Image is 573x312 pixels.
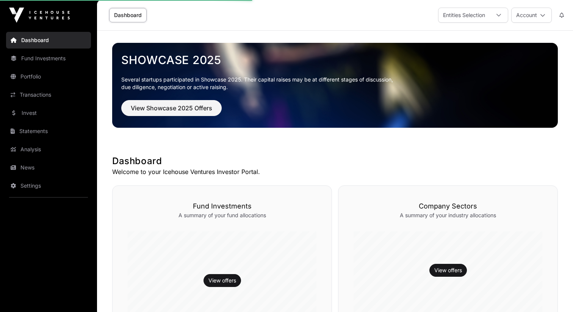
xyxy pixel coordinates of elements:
[208,277,236,284] a: View offers
[121,76,549,91] p: Several startups participated in Showcase 2025. Their capital raises may be at different stages o...
[112,167,558,176] p: Welcome to your Icehouse Ventures Investor Portal.
[354,201,542,212] h3: Company Sectors
[112,43,558,128] img: Showcase 2025
[6,32,91,49] a: Dashboard
[121,53,549,67] a: Showcase 2025
[434,267,462,274] a: View offers
[112,155,558,167] h1: Dashboard
[6,105,91,121] a: Invest
[128,201,316,212] h3: Fund Investments
[131,103,212,113] span: View Showcase 2025 Offers
[354,212,542,219] p: A summary of your industry allocations
[9,8,70,23] img: Icehouse Ventures Logo
[535,276,573,312] iframe: Chat Widget
[6,86,91,103] a: Transactions
[121,100,222,116] button: View Showcase 2025 Offers
[6,68,91,85] a: Portfolio
[438,8,490,22] div: Entities Selection
[6,177,91,194] a: Settings
[6,141,91,158] a: Analysis
[121,108,222,115] a: View Showcase 2025 Offers
[429,264,467,277] button: View offers
[204,274,241,287] button: View offers
[6,159,91,176] a: News
[6,123,91,140] a: Statements
[511,8,552,23] button: Account
[128,212,316,219] p: A summary of your fund allocations
[6,50,91,67] a: Fund Investments
[109,8,147,22] a: Dashboard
